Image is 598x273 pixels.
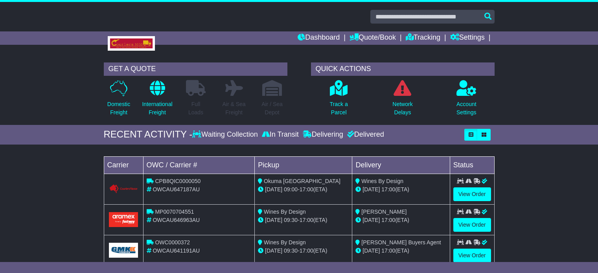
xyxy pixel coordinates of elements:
span: [PERSON_NAME] [361,209,407,215]
a: DomesticFreight [107,80,131,121]
span: [DATE] [265,217,282,223]
div: - (ETA) [258,185,349,194]
div: (ETA) [355,216,446,224]
span: 17:00 [300,217,313,223]
a: View Order [453,218,491,232]
span: 09:00 [284,186,298,192]
p: Full Loads [186,100,206,117]
p: Network Delays [392,100,412,117]
a: Track aParcel [329,80,348,121]
td: OWC / Carrier # [143,156,255,174]
td: Pickup [255,156,352,174]
span: Wines By Design [264,209,306,215]
div: GET A QUOTE [104,62,287,76]
span: Wines By Design [361,178,403,184]
a: InternationalFreight [142,80,173,121]
a: AccountSettings [456,80,477,121]
a: Dashboard [298,31,340,45]
span: Okuma [GEOGRAPHIC_DATA] [264,178,340,184]
p: International Freight [142,100,172,117]
span: 09:30 [284,247,298,254]
div: QUICK ACTIONS [311,62,495,76]
span: [DATE] [362,186,380,192]
div: Delivered [345,130,384,139]
img: GetCarrierServiceLogo [109,243,138,257]
span: MP0070704551 [155,209,194,215]
div: (ETA) [355,185,446,194]
p: Air & Sea Freight [222,100,245,117]
p: Track a Parcel [330,100,348,117]
span: 17:00 [381,217,395,223]
div: In Transit [260,130,301,139]
span: 17:00 [381,186,395,192]
span: Wines By Design [264,239,306,246]
a: Tracking [406,31,440,45]
span: OWCAU646963AU [153,217,200,223]
span: OWCAU641191AU [153,247,200,254]
td: Delivery [352,156,450,174]
div: - (ETA) [258,216,349,224]
a: Settings [450,31,485,45]
div: RECENT ACTIVITY - [104,129,193,140]
span: 17:00 [381,247,395,254]
span: [DATE] [265,247,282,254]
a: View Order [453,187,491,201]
p: Account Settings [456,100,477,117]
a: View Order [453,249,491,262]
span: CPB8QIC0000050 [155,178,201,184]
a: Quote/Book [350,31,396,45]
div: - (ETA) [258,247,349,255]
td: Status [450,156,494,174]
span: 09:30 [284,217,298,223]
img: GetCarrierServiceLogo [109,184,138,194]
span: [DATE] [362,247,380,254]
img: Aramex.png [109,212,138,227]
div: Waiting Collection [192,130,259,139]
div: Delivering [301,130,345,139]
span: [DATE] [265,186,282,192]
span: [DATE] [362,217,380,223]
p: Domestic Freight [107,100,130,117]
a: NetworkDelays [392,80,413,121]
span: OWCAU647187AU [153,186,200,192]
td: Carrier [104,156,143,174]
span: 17:00 [300,247,313,254]
span: [PERSON_NAME] Buyers Agent [361,239,441,246]
p: Air / Sea Depot [261,100,283,117]
span: OWC0000372 [155,239,190,246]
div: (ETA) [355,247,446,255]
span: 17:00 [300,186,313,192]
